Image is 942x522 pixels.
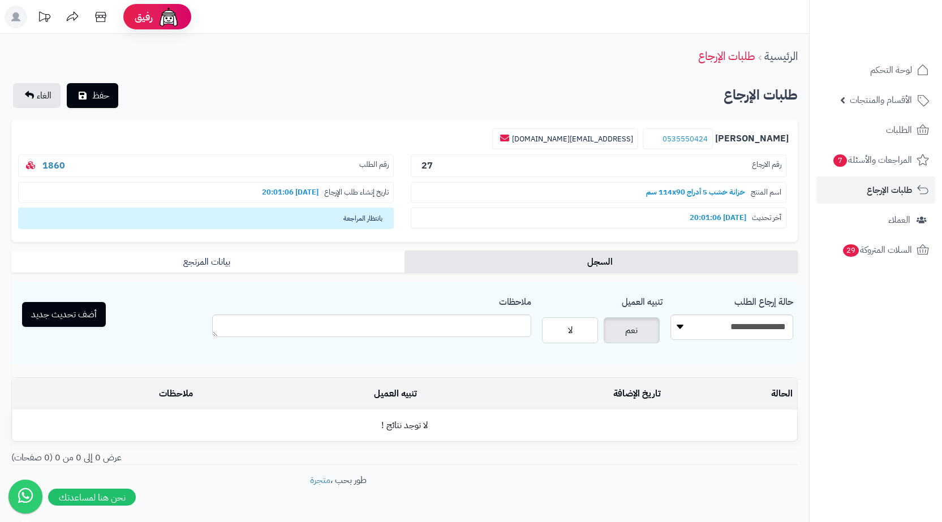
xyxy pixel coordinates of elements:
[18,208,394,229] span: بانتظار المراجعة
[816,57,935,84] a: لوحة التحكم
[665,378,797,409] td: الحالة
[752,159,781,172] span: رقم الارجاع
[359,159,389,172] span: رقم الطلب
[12,378,197,409] td: ملاحظات
[67,83,118,108] button: حفظ
[3,451,405,464] div: عرض 0 إلى 0 من 0 (0 صفحات)
[684,212,752,223] b: [DATE] 20:01:06
[867,182,912,198] span: طلبات الإرجاع
[13,83,61,108] a: الغاء
[764,48,798,64] a: الرئيسية
[11,251,405,273] a: بيانات المرتجع
[512,133,633,144] a: [EMAIL_ADDRESS][DOMAIN_NAME]
[421,378,665,409] td: تاريخ الإضافة
[888,212,910,228] span: العملاء
[324,187,389,198] span: تاريخ إنشاء طلب الإرجاع
[698,48,755,64] a: طلبات الإرجاع
[832,152,912,168] span: المراجعات والأسئلة
[886,122,912,138] span: الطلبات
[816,176,935,204] a: طلبات الإرجاع
[37,89,51,102] span: الغاء
[405,251,798,273] a: السجل
[724,84,798,107] h2: طلبات الإرجاع
[12,410,797,441] td: لا توجد نتائج !
[256,187,324,197] b: [DATE] 20:01:06
[310,473,330,487] a: متجرة
[751,187,781,198] span: اسم المنتج
[816,117,935,144] a: الطلبات
[850,92,912,108] span: الأقسام والمنتجات
[197,378,422,409] td: تنبيه العميل
[22,302,106,327] button: أضف تحديث جديد
[499,291,531,309] label: ملاحظات
[816,236,935,264] a: السلات المتروكة29
[92,89,109,102] span: حفظ
[663,133,708,144] a: 0535550424
[715,132,789,145] b: [PERSON_NAME]
[816,206,935,234] a: العملاء
[42,159,65,172] a: 1860
[640,187,751,197] b: خزانة خشب 5 أدراج 114x90 سم‏
[833,154,847,167] span: 7
[568,323,573,337] span: لا
[30,6,58,31] a: تحديثات المنصة
[157,6,180,28] img: ai-face.png
[870,62,912,78] span: لوحة التحكم
[842,242,912,258] span: السلات المتروكة
[421,159,433,172] b: 27
[135,10,153,24] span: رفيق
[752,213,781,223] span: آخر تحديث
[622,291,663,309] label: تنبيه العميل
[734,291,793,309] label: حالة إرجاع الطلب
[625,323,638,337] span: نعم
[816,146,935,174] a: المراجعات والأسئلة7
[843,244,859,257] span: 29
